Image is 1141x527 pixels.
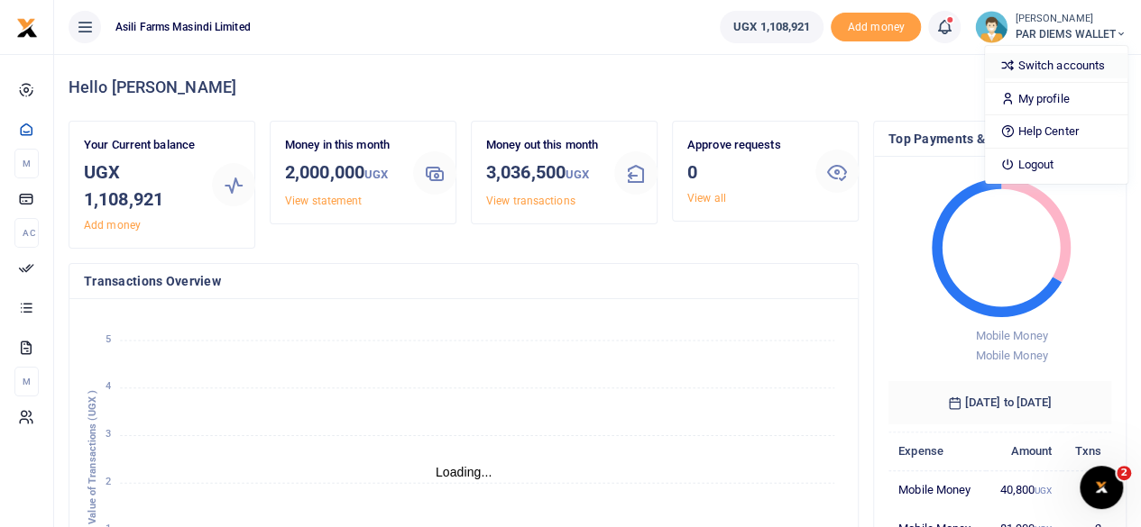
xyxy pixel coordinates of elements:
p: Approve requests [687,136,801,155]
a: Add money [831,19,921,32]
iframe: Intercom live chat [1080,466,1123,509]
a: logo-small logo-large logo-large [16,20,38,33]
span: Asili Farms Masindi Limited [108,19,258,35]
span: PAR DIEMS WALLET [1015,26,1127,42]
td: 40,800 [986,470,1063,509]
p: Money in this month [285,136,399,155]
li: M [14,367,39,396]
small: UGX [364,168,388,181]
a: Help Center [985,119,1127,144]
a: UGX 1,108,921 [720,11,824,43]
h3: 2,000,000 [285,159,399,188]
h4: Transactions Overview [84,271,843,291]
span: Mobile Money [975,329,1047,342]
h4: Top Payments & Expenses [888,129,1111,149]
h3: UGX 1,108,921 [84,159,198,213]
th: Expense [888,432,986,470]
li: Toup your wallet [831,13,921,42]
small: UGX [566,168,589,181]
tspan: 2 [106,476,111,487]
tspan: 5 [106,333,111,345]
tspan: 4 [106,380,111,392]
a: Switch accounts [985,53,1127,78]
a: Logout [985,152,1127,177]
th: Amount [986,432,1063,470]
text: Value of Transactions (UGX ) [87,390,98,524]
span: Mobile Money [975,349,1047,362]
th: Txns [1062,432,1111,470]
td: Mobile Money [888,470,986,509]
h3: 0 [687,159,801,186]
small: UGX [1035,486,1052,495]
a: View statement [285,195,362,207]
a: View all [687,192,726,204]
small: [PERSON_NAME] [1015,12,1127,27]
a: View transactions [486,195,575,207]
li: M [14,149,39,178]
td: 1 [1062,470,1111,509]
li: Ac [14,218,39,248]
span: Add money [831,13,921,42]
p: Money out this month [486,136,600,155]
h4: Hello [PERSON_NAME] [69,77,1127,97]
img: logo-small [16,17,38,39]
span: 2 [1117,466,1131,480]
span: UGX 1,108,921 [733,18,810,36]
tspan: 3 [106,428,111,440]
li: Wallet ballance [713,11,831,43]
a: Add money [84,219,141,232]
text: Loading... [436,465,492,479]
h6: [DATE] to [DATE] [888,381,1111,424]
img: profile-user [975,11,1008,43]
h3: 3,036,500 [486,159,600,188]
a: profile-user [PERSON_NAME] PAR DIEMS WALLET [975,11,1127,43]
p: Your Current balance [84,136,198,155]
a: My profile [985,86,1127,112]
